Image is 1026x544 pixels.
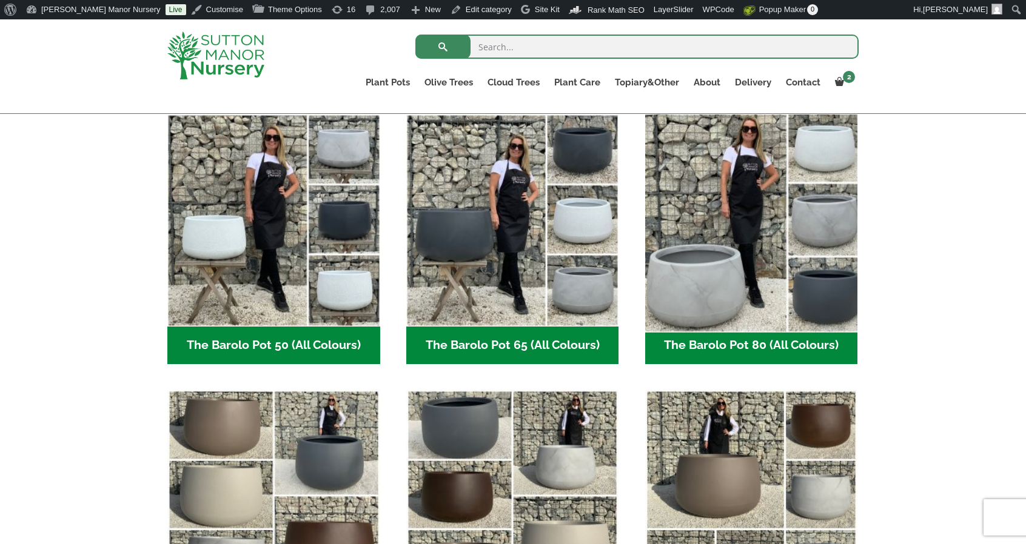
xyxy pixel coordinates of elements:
a: Visit product category The Barolo Pot 50 (All Colours) [167,114,380,364]
h2: The Barolo Pot 65 (All Colours) [406,327,619,364]
span: [PERSON_NAME] [923,5,988,14]
span: Site Kit [535,5,560,14]
img: logo [167,32,264,79]
a: Visit product category The Barolo Pot 80 (All Colours) [645,114,858,364]
a: Plant Care [547,74,608,91]
a: About [686,74,728,91]
a: Contact [779,74,828,91]
span: 2 [843,71,855,83]
a: Plant Pots [358,74,417,91]
a: Delivery [728,74,779,91]
a: Olive Trees [417,74,480,91]
a: Cloud Trees [480,74,547,91]
img: The Barolo Pot 80 (All Colours) [640,109,863,332]
a: Visit product category The Barolo Pot 65 (All Colours) [406,114,619,364]
img: The Barolo Pot 65 (All Colours) [406,114,619,327]
h2: The Barolo Pot 50 (All Colours) [167,327,380,364]
img: The Barolo Pot 50 (All Colours) [167,114,380,327]
span: 0 [807,4,818,15]
a: Topiary&Other [608,74,686,91]
h2: The Barolo Pot 80 (All Colours) [645,327,858,364]
input: Search... [415,35,859,59]
span: Rank Math SEO [588,5,645,15]
a: 2 [828,74,859,91]
a: Live [166,4,186,15]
